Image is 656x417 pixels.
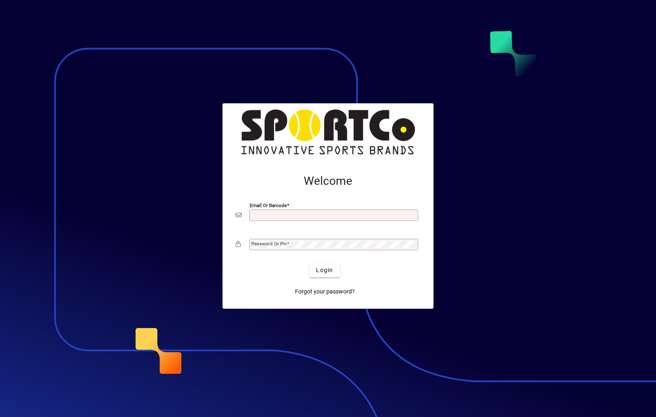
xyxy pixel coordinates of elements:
span: Forgot your password? [295,287,355,296]
h2: Welcome [236,174,420,188]
span: Login [316,266,333,275]
a: Forgot your password? [292,284,358,299]
button: Login [309,263,340,277]
mat-label: Password or Pin [251,241,287,247]
mat-label: Email or Barcode [250,203,287,208]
